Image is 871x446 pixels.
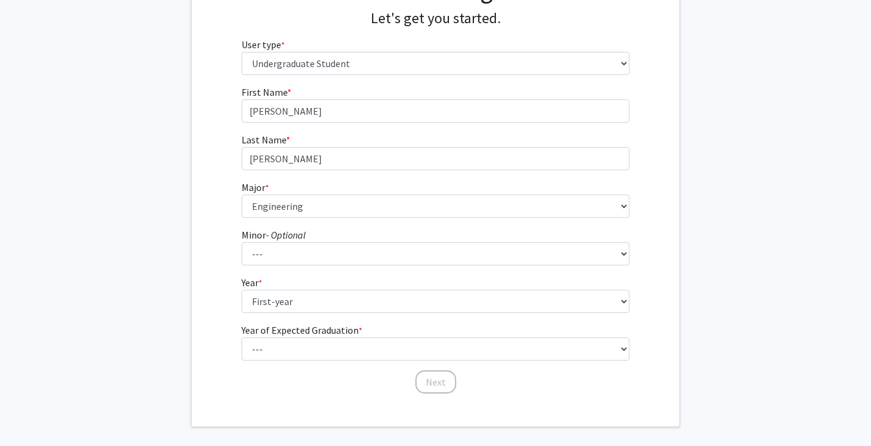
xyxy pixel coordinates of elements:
[242,37,285,52] label: User type
[415,370,456,394] button: Next
[242,323,362,337] label: Year of Expected Graduation
[242,10,630,27] h4: Let's get you started.
[242,86,287,98] span: First Name
[242,275,262,290] label: Year
[9,391,52,437] iframe: Chat
[266,229,306,241] i: - Optional
[242,228,306,242] label: Minor
[242,134,286,146] span: Last Name
[242,180,269,195] label: Major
